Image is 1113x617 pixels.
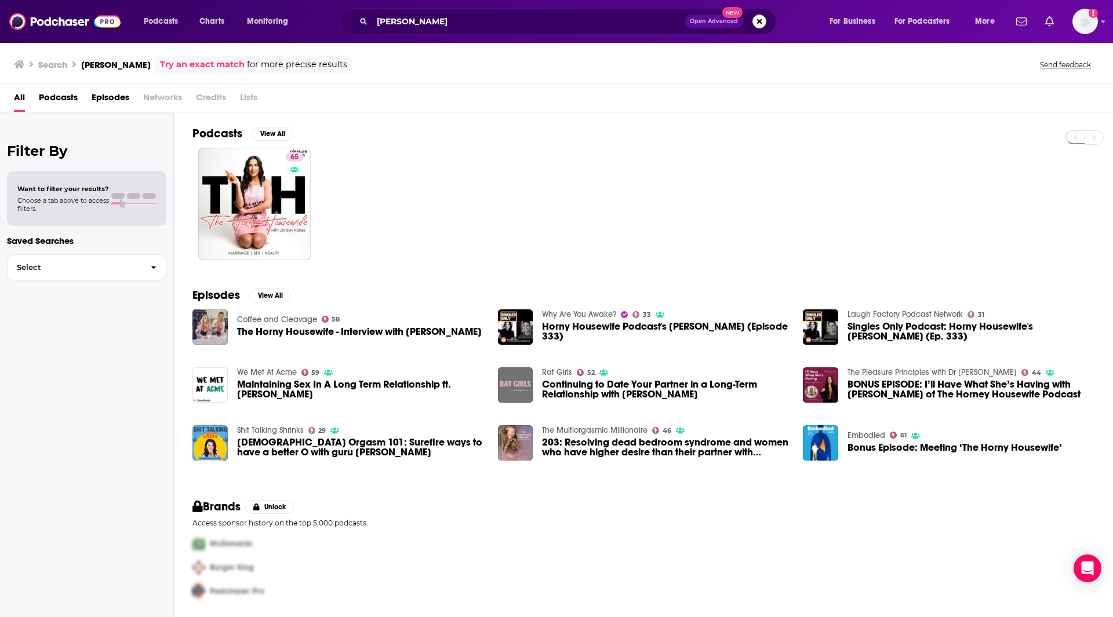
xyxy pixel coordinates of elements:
a: Laugh Factory Podcast Network [848,309,963,319]
span: Podcasts [144,13,178,30]
span: Podchaser Pro [210,586,264,596]
img: Third Pro Logo [188,579,210,603]
img: User Profile [1072,9,1098,34]
a: 29 [308,427,326,434]
span: 58 [332,317,340,322]
span: For Business [830,13,875,30]
a: 65 [286,152,303,162]
span: Credits [196,88,226,112]
a: Charts [192,12,231,31]
a: Podcasts [39,88,78,112]
div: Search podcasts, credits, & more... [351,8,787,35]
a: The Horny Housewife - Interview with Jordyn Hakes [237,327,482,337]
a: Singles Only Podcast: Horny Housewife's Jordyn Hakes (Ep. 333) [803,309,838,345]
h2: Episodes [192,288,240,302]
span: 44 [1032,370,1041,375]
button: View All [252,127,293,141]
img: Continuing to Date Your Partner in a Long-Term Relationship with Jordyn Hakes [498,367,533,403]
a: 203: Resolving dead bedroom syndrome and women who have higher desire than their partner with Jor... [542,437,789,457]
span: Burger King [210,563,254,572]
h2: Podcasts [192,126,242,141]
a: 31 [967,311,984,318]
img: Bonus Episode: Meeting ‘The Horny Housewife’ [803,425,838,461]
a: Horny Housewife Podcast's Jordyn Hakes (Episode 333) [542,322,789,341]
span: 31 [978,312,984,317]
a: 46 [652,427,671,434]
button: open menu [239,12,303,31]
img: Podchaser - Follow, Share and Rate Podcasts [9,10,121,32]
span: BONUS EPISODE: I’ll Have What She’s Having with [PERSON_NAME] of The Horney Housewife Podcast [848,379,1094,399]
a: 44 [1021,369,1041,376]
a: Bonus Episode: Meeting ‘The Horny Housewife’ [848,443,1062,452]
span: Want to filter your results? [17,185,109,193]
span: Singles Only Podcast: Horny Housewife's [PERSON_NAME] (Ep. 333) [848,322,1094,341]
img: First Pro Logo [188,532,210,556]
span: 29 [318,428,326,433]
button: Unlock [245,500,294,514]
span: 61 [900,433,907,438]
span: More [975,13,995,30]
span: New [722,7,743,18]
img: Maintaining Sex In A Long Term Relationship ft. Jordyn Hakes [192,367,228,403]
a: We Met At Acme [237,367,297,377]
h3: [PERSON_NAME] [81,59,151,70]
a: Singles Only Podcast: Horny Housewife's Jordyn Hakes (Ep. 333) [848,322,1094,341]
img: The Horny Housewife - Interview with Jordyn Hakes [192,309,228,345]
div: Open Intercom Messenger [1074,554,1101,582]
img: BONUS EPISODE: I’ll Have What She’s Having with Jordyn Hakes of The Horney Housewife Podcast [803,367,838,403]
p: Access sponsor history on the top 5,000 podcasts. [192,519,1094,527]
span: Open Advanced [690,19,738,24]
button: open menu [136,12,193,31]
a: 61 [890,432,907,439]
span: 203: Resolving dead bedroom syndrome and women who have higher desire than their partner with [PE... [542,437,789,457]
span: 65 [290,152,299,163]
button: Select [7,254,166,280]
button: open menu [967,12,1009,31]
span: Horny Housewife Podcast's [PERSON_NAME] (Episode 333) [542,322,789,341]
h3: Search [38,59,67,70]
span: Episodes [92,88,129,112]
a: 58 [322,316,340,323]
a: 52 [577,369,595,376]
span: Networks [143,88,182,112]
a: Show notifications dropdown [1041,12,1059,31]
span: Charts [199,13,224,30]
a: EpisodesView All [192,288,291,302]
a: 33 [632,311,651,318]
a: All [14,88,25,112]
img: Second Pro Logo [188,556,210,579]
span: 59 [311,370,319,375]
a: Horny Housewife Podcast's Jordyn Hakes (Episode 333) [498,309,533,345]
a: Try an exact match [160,58,245,71]
span: For Podcasters [894,13,950,30]
a: The Multiorgasmic Millionaire [542,425,648,435]
a: 59 [301,369,320,376]
span: The Horny Housewife - Interview with [PERSON_NAME] [237,327,482,337]
button: Send feedback [1036,60,1094,70]
a: The Pleasure Principles with Dr Jordin Wiggins [848,367,1017,377]
a: Embodied [848,430,885,440]
span: Choose a tab above to access filters. [17,196,109,213]
span: Continuing to Date Your Partner in a Long-Term Relationship with [PERSON_NAME] [542,379,789,399]
span: Maintaining Sex In A Long Term Relationship ft. [PERSON_NAME] [237,379,484,399]
a: Continuing to Date Your Partner in a Long-Term Relationship with Jordyn Hakes [542,379,789,399]
a: Why Are You Awake? [542,309,616,319]
span: 46 [663,428,671,433]
span: Lists [240,88,257,112]
a: Coffee and Cleavage [237,315,317,324]
a: 65 [198,148,311,260]
input: Search podcasts, credits, & more... [372,12,685,31]
a: 203: Resolving dead bedroom syndrome and women who have higher desire than their partner with Jor... [498,425,533,461]
button: Open AdvancedNew [685,14,743,28]
button: open menu [887,12,967,31]
img: Female Orgasm 101: Surefire ways to have a better O with guru Jordyn Hakes [192,425,228,461]
a: Show notifications dropdown [1012,12,1031,31]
